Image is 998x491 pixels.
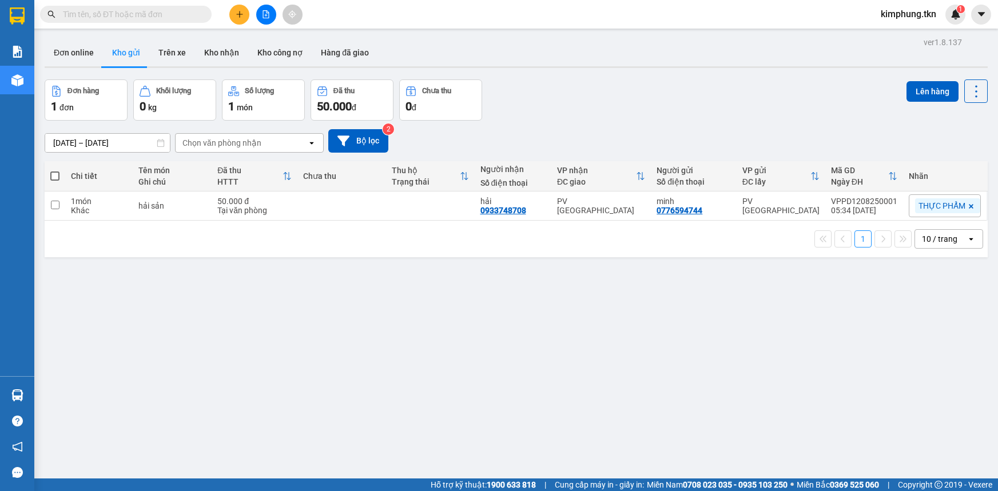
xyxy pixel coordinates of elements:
span: | [888,478,889,491]
th: Toggle SortBy [737,161,825,191]
span: 1 [959,5,963,13]
input: Tìm tên, số ĐT hoặc mã đơn [63,8,198,21]
span: đ [352,103,356,112]
div: Thu hộ [392,166,460,175]
div: VP gửi [742,166,810,175]
div: PV [GEOGRAPHIC_DATA] [557,197,645,215]
strong: 0708 023 035 - 0935 103 250 [683,480,788,489]
button: Bộ lọc [328,129,388,153]
div: Trạng thái [392,177,460,186]
button: Trên xe [149,39,195,66]
div: Đã thu [333,87,355,95]
span: notification [12,441,23,452]
span: aim [288,10,296,18]
span: Miền Nam [647,478,788,491]
button: caret-down [971,5,991,25]
img: icon-new-feature [951,9,961,19]
button: Đơn hàng1đơn [45,79,128,121]
button: Đơn online [45,39,103,66]
button: Kho nhận [195,39,248,66]
div: Người gửi [657,166,730,175]
div: Khác [71,206,127,215]
button: Lên hàng [906,81,959,102]
div: Ghi chú [138,177,206,186]
div: minh [657,197,730,206]
button: Khối lượng0kg [133,79,216,121]
div: Tên món [138,166,206,175]
div: hải sản [138,201,206,210]
div: Đã thu [217,166,282,175]
span: caret-down [976,9,987,19]
span: đơn [59,103,74,112]
button: Kho gửi [103,39,149,66]
div: 0776594744 [657,206,702,215]
th: Toggle SortBy [551,161,651,191]
span: question-circle [12,416,23,426]
div: PV [GEOGRAPHIC_DATA] [742,197,820,215]
span: đ [412,103,416,112]
span: 0 [405,99,412,113]
img: solution-icon [11,46,23,58]
div: Số lượng [245,87,274,95]
input: Select a date range. [45,134,170,152]
button: 1 [854,230,872,248]
div: 1 món [71,197,127,206]
button: Số lượng1món [222,79,305,121]
strong: 0369 525 060 [830,480,879,489]
span: 1 [228,99,234,113]
div: Chọn văn phòng nhận [182,137,261,149]
span: kimphung.tkn [872,7,945,21]
button: Chưa thu0đ [399,79,482,121]
button: Kho công nợ [248,39,312,66]
button: Đã thu50.000đ [311,79,393,121]
div: Chi tiết [71,171,127,181]
span: | [544,478,546,491]
sup: 2 [383,123,394,135]
div: Đơn hàng [67,87,99,95]
span: Miền Bắc [797,478,879,491]
span: plus [236,10,244,18]
div: VPPD1208250001 [831,197,897,206]
div: Số điện thoại [657,177,730,186]
div: Mã GD [831,166,888,175]
strong: 1900 633 818 [487,480,536,489]
div: Nhãn [909,171,981,181]
img: warehouse-icon [11,389,23,401]
span: THỰC PHẨM [919,201,965,211]
div: Số điện thoại [480,178,546,187]
span: Cung cấp máy in - giấy in: [555,478,644,491]
div: Tại văn phòng [217,206,291,215]
div: 0933748708 [480,206,526,215]
span: kg [148,103,157,112]
div: Người nhận [480,165,546,174]
span: copyright [935,481,943,489]
div: HTTT [217,177,282,186]
th: Toggle SortBy [825,161,903,191]
div: ĐC lấy [742,177,810,186]
div: Chưa thu [303,171,380,181]
span: món [237,103,253,112]
span: file-add [262,10,270,18]
button: plus [229,5,249,25]
div: 05:34 [DATE] [831,206,897,215]
span: message [12,467,23,478]
div: 50.000 đ [217,197,291,206]
span: ⚪️ [790,482,794,487]
th: Toggle SortBy [212,161,297,191]
div: 10 / trang [922,233,957,245]
img: logo-vxr [10,7,25,25]
div: Ngày ĐH [831,177,888,186]
span: 1 [51,99,57,113]
span: search [47,10,55,18]
sup: 1 [957,5,965,13]
img: warehouse-icon [11,74,23,86]
div: hải [480,197,546,206]
span: 50.000 [317,99,352,113]
div: VP nhận [557,166,636,175]
button: file-add [256,5,276,25]
div: ĐC giao [557,177,636,186]
button: aim [283,5,303,25]
div: Chưa thu [422,87,451,95]
span: Hỗ trợ kỹ thuật: [431,478,536,491]
span: 0 [140,99,146,113]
